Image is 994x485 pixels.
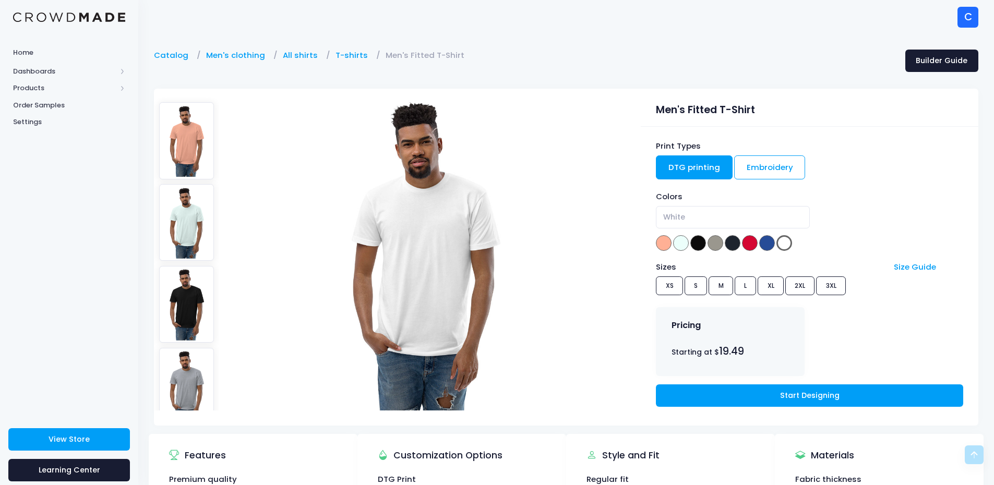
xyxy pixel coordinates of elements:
[8,428,130,451] a: View Store
[13,13,125,22] img: Logo
[672,344,789,359] div: Starting at $
[169,441,226,470] div: Features
[336,50,373,61] a: T-shirts
[13,83,116,93] span: Products
[905,50,978,72] a: Builder Guide
[13,47,125,58] span: Home
[663,212,685,223] span: White
[586,474,755,485] div: Regular fit
[656,384,963,407] a: Start Designing
[206,50,270,61] a: Men's clothing
[378,441,502,470] div: Customization Options
[656,140,963,152] div: Print Types
[656,191,963,202] div: Colors
[672,320,701,331] h4: Pricing
[169,474,337,485] div: Premium quality
[49,434,90,444] span: View Store
[656,155,733,179] a: DTG printing
[386,50,470,61] a: Men's Fitted T-Shirt
[894,261,936,272] a: Size Guide
[283,50,323,61] a: All shirts
[13,100,125,111] span: Order Samples
[795,474,963,485] div: Fabric thickness
[795,441,854,470] div: Materials
[13,66,116,77] span: Dashboards
[8,459,130,481] a: Learning Center
[378,474,546,485] div: DTG Print
[719,344,744,358] span: 19.49
[656,206,809,228] span: White
[957,7,978,28] div: C
[13,117,125,127] span: Settings
[656,98,963,118] div: Men's Fitted T-Shirt
[586,441,660,470] div: Style and Fit
[734,155,806,179] a: Embroidery
[154,50,194,61] a: Catalog
[651,261,889,273] div: Sizes
[39,465,100,475] span: Learning Center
